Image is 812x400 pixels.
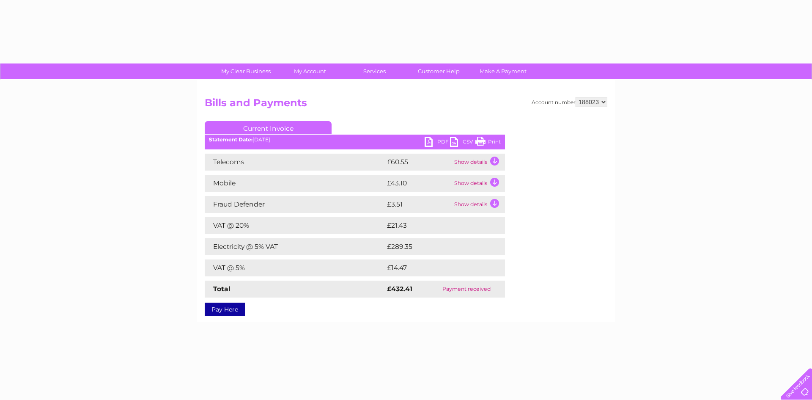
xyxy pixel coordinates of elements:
strong: £432.41 [387,285,412,293]
td: £14.47 [385,259,487,276]
h2: Bills and Payments [205,97,607,113]
td: £21.43 [385,217,487,234]
a: Services [340,63,409,79]
b: Statement Date: [209,136,252,143]
strong: Total [213,285,230,293]
td: £289.35 [385,238,490,255]
td: VAT @ 20% [205,217,385,234]
a: PDF [425,137,450,149]
a: Pay Here [205,303,245,316]
a: Print [475,137,501,149]
div: Account number [532,97,607,107]
td: Show details [452,154,505,171]
td: Electricity @ 5% VAT [205,238,385,255]
td: Mobile [205,175,385,192]
td: Show details [452,175,505,192]
a: My Account [275,63,345,79]
td: Telecoms [205,154,385,171]
div: [DATE] [205,137,505,143]
td: £3.51 [385,196,452,213]
a: Make A Payment [468,63,538,79]
a: Customer Help [404,63,474,79]
a: My Clear Business [211,63,281,79]
a: Current Invoice [205,121,332,134]
td: £43.10 [385,175,452,192]
a: CSV [450,137,475,149]
td: Show details [452,196,505,213]
td: VAT @ 5% [205,259,385,276]
td: Payment received [428,281,505,298]
td: Fraud Defender [205,196,385,213]
td: £60.55 [385,154,452,171]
